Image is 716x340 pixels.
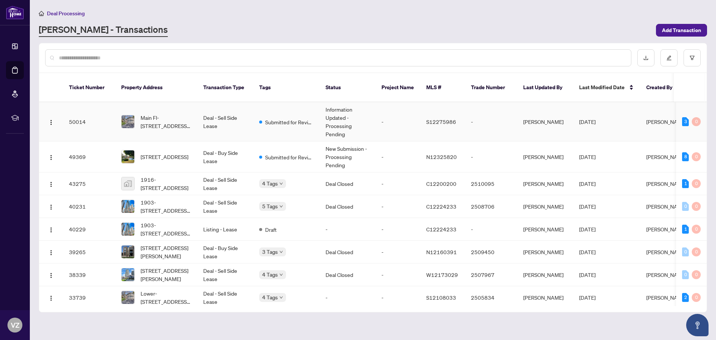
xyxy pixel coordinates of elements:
th: Property Address [115,73,197,102]
span: [PERSON_NAME] [646,294,687,301]
img: thumbnail-img [122,200,134,213]
span: C12224233 [426,203,456,210]
img: Logo [48,181,54,187]
div: 0 [692,293,701,302]
button: Logo [45,178,57,190]
img: thumbnail-img [122,268,134,281]
span: C12200200 [426,180,456,187]
td: Deal - Sell Side Lease [197,286,253,309]
td: 40231 [63,195,115,218]
button: Logo [45,246,57,258]
span: down [279,296,283,299]
img: Logo [48,295,54,301]
td: [PERSON_NAME] [517,102,573,141]
span: N12325820 [426,153,457,160]
img: Logo [48,250,54,256]
td: 33739 [63,286,115,309]
div: 0 [692,270,701,279]
span: Submitted for Review [265,118,314,126]
td: [PERSON_NAME] [517,286,573,309]
td: [PERSON_NAME] [517,141,573,172]
th: Status [320,73,376,102]
td: Deal - Sell Side Lease [197,263,253,286]
div: 0 [692,117,701,126]
img: Logo [48,227,54,233]
span: filter [690,55,695,60]
span: 5 Tags [262,202,278,210]
span: [PERSON_NAME] [646,180,687,187]
button: Open asap [686,314,709,336]
span: 3 Tags [262,247,278,256]
td: Deal Closed [320,241,376,263]
span: [DATE] [579,226,596,233]
div: 3 [682,117,689,126]
span: Draft [265,225,277,234]
img: thumbnail-img [122,177,134,190]
span: 4 Tags [262,270,278,279]
td: - [376,172,420,195]
span: down [279,273,283,277]
span: [PERSON_NAME] [646,153,687,160]
td: Deal - Sell Side Lease [197,172,253,195]
th: Transaction Type [197,73,253,102]
span: down [279,205,283,208]
img: Logo [48,155,54,160]
td: Deal Closed [320,172,376,195]
img: thumbnail-img [122,223,134,235]
span: Deal Processing [47,10,85,17]
img: Logo [48,204,54,210]
span: [PERSON_NAME] [646,118,687,125]
td: Deal - Sell Side Lease [197,102,253,141]
span: down [279,250,283,254]
span: [PERSON_NAME] [646,203,687,210]
button: Add Transaction [656,24,707,37]
span: [DATE] [579,180,596,187]
span: [STREET_ADDRESS] [141,153,188,161]
span: [STREET_ADDRESS][PERSON_NAME] [141,266,191,283]
th: Ticket Number [63,73,115,102]
td: 49369 [63,141,115,172]
span: W12173029 [426,271,458,278]
td: Deal Closed [320,263,376,286]
td: [PERSON_NAME] [517,218,573,241]
div: 0 [682,247,689,256]
td: Deal - Sell Side Lease [197,195,253,218]
span: [DATE] [579,118,596,125]
span: [DATE] [579,203,596,210]
span: Add Transaction [662,24,701,36]
th: Last Updated By [517,73,573,102]
div: 0 [692,225,701,234]
div: 0 [692,247,701,256]
td: - [376,218,420,241]
img: thumbnail-img [122,150,134,163]
span: down [279,182,283,185]
img: thumbnail-img [122,291,134,304]
td: 39265 [63,241,115,263]
td: [PERSON_NAME] [517,172,573,195]
span: [PERSON_NAME] [646,249,687,255]
span: 1903-[STREET_ADDRESS][PERSON_NAME] [141,221,191,237]
th: MLS # [420,73,465,102]
span: [DATE] [579,294,596,301]
div: 1 [682,225,689,234]
td: - [376,286,420,309]
div: 0 [682,202,689,211]
div: 0 [692,202,701,211]
th: Trade Number [465,73,517,102]
td: 50014 [63,102,115,141]
th: Last Modified Date [573,73,640,102]
span: [PERSON_NAME] [646,226,687,233]
button: edit [660,49,678,66]
td: 2510095 [465,172,517,195]
span: C12224233 [426,226,456,233]
span: Lower-[STREET_ADDRESS][PERSON_NAME] [141,289,191,306]
span: [PERSON_NAME] [646,271,687,278]
span: VZ [11,320,19,330]
td: 2509450 [465,241,517,263]
th: Created By [640,73,685,102]
span: [STREET_ADDRESS][PERSON_NAME] [141,244,191,260]
span: edit [666,55,672,60]
span: N12160391 [426,249,457,255]
button: Logo [45,200,57,212]
span: 4 Tags [262,179,278,188]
